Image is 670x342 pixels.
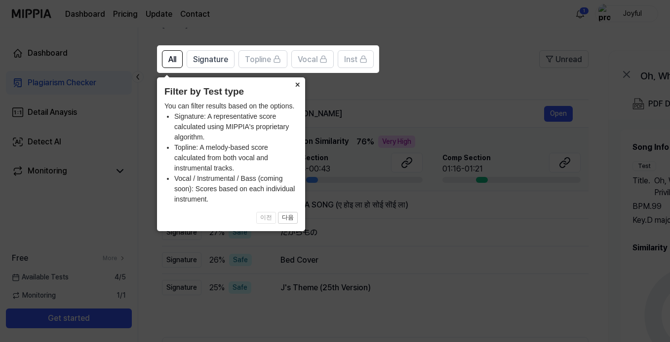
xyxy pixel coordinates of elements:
button: Close [289,77,305,91]
li: Signature: A representative score calculated using MIPPIA's proprietary algorithm. [174,111,298,142]
span: Topline [245,54,271,66]
span: All [168,54,176,66]
span: Signature [193,54,228,66]
span: Vocal [298,54,317,66]
button: Inst [338,50,374,68]
button: Topline [238,50,287,68]
button: All [162,50,183,68]
li: Vocal / Instrumental / Bass (coming soon): Scores based on each individual instrument. [174,173,298,205]
li: Topline: A melody-based score calculated from both vocal and instrumental tracks. [174,142,298,173]
div: You can filter results based on the options. [164,101,298,205]
button: 다음 [278,212,298,224]
button: Vocal [291,50,334,68]
button: Signature [187,50,235,68]
span: Inst [344,54,357,66]
header: Filter by Test type [164,85,298,99]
